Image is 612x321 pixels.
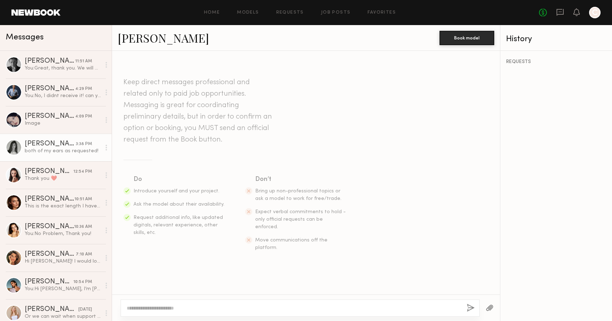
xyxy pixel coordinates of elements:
span: Bring up non-professional topics or ask a model to work for free/trade. [255,189,341,201]
div: 10:36 AM [74,224,92,230]
a: [PERSON_NAME] [118,30,209,45]
div: You: Hi [PERSON_NAME], I’m [PERSON_NAME] — founder and creative director of Folles, a fine jewelr... [25,286,101,292]
div: 10:54 PM [73,279,92,286]
div: You: Great, thank you. We will get back to you later [DATE] on a time and location for [DATE]. Do... [25,65,101,72]
div: 11:51 AM [75,58,92,65]
div: 4:09 PM [75,113,92,120]
a: Models [237,10,259,15]
div: [PERSON_NAME] [25,306,78,313]
span: Messages [6,33,44,42]
div: REQUESTS [506,59,606,64]
div: both of my ears as requested! [25,148,101,154]
div: Do [133,174,225,185]
div: Don’t [255,174,347,185]
div: Or we can wait when support team responds Sorry [25,313,101,320]
div: [PERSON_NAME] [25,113,75,120]
a: Job Posts [321,10,351,15]
div: 4:29 PM [75,86,92,92]
div: [PERSON_NAME] [25,168,73,175]
div: History [506,35,606,43]
div: [PERSON_NAME] [25,58,75,65]
button: Book model [439,31,494,45]
span: Move communications off the platform. [255,238,327,250]
div: 7:10 AM [76,251,92,258]
a: Favorites [368,10,396,15]
a: C [589,7,601,18]
a: Home [204,10,220,15]
div: [PERSON_NAME] [25,251,76,258]
div: Image [25,120,101,127]
a: Book model [439,34,494,40]
div: 3:38 PM [76,141,92,148]
div: You: No, I didnt receive it! can you also confirm the length of your hair? Thank you. [25,92,101,99]
div: 10:51 AM [74,196,92,203]
span: Introduce yourself and your project. [133,189,219,193]
span: Request additional info, like updated digitals, relevant experience, other skills, etc. [133,215,223,235]
div: 12:54 PM [73,168,92,175]
div: [PERSON_NAME] [25,223,74,230]
div: [DATE] [78,306,92,313]
div: Hi [PERSON_NAME]! I would love that. The concept seems beautiful and creative. Could we lock in t... [25,258,101,265]
a: Requests [276,10,304,15]
span: Expect verbal commitments to hold - only official requests can be enforced. [255,210,346,229]
div: [PERSON_NAME] [25,140,76,148]
div: You: No Problem, Thank you! [25,230,101,237]
div: [PERSON_NAME] [25,85,75,92]
div: This is the exact length I have right now. [25,203,101,210]
div: [PERSON_NAME] [25,278,73,286]
div: [PERSON_NAME] [25,196,74,203]
div: Thank you ❤️ [25,175,101,182]
span: Ask the model about their availability. [133,202,224,207]
header: Keep direct messages professional and related only to paid job opportunities. Messaging is great ... [123,77,274,145]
